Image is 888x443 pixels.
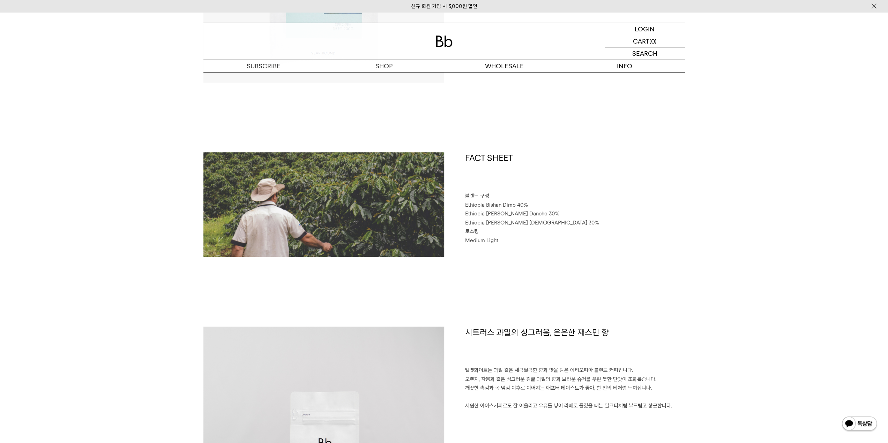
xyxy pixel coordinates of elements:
img: 벨벳화이트 [203,152,444,257]
p: 벨벳화이트는 과일 같은 새콤달콤한 향과 맛을 담은 에티오피아 블렌드 커피입니다. 오렌지, 자몽과 같은 싱그러운 감귤 과일의 향과 브라운 슈거를 뿌린 듯한 단맛이 조화롭습니다.... [465,366,685,411]
p: CART [633,35,649,47]
p: LOGIN [635,23,655,35]
p: SEARCH [632,47,657,60]
a: LOGIN [605,23,685,35]
img: 카카오톡 채널 1:1 채팅 버튼 [841,416,878,433]
a: SHOP [324,60,444,72]
p: (0) [649,35,657,47]
h1: 시트러스 과일의 싱그러움, 은은한 재스민 향 [465,327,685,366]
span: 블렌드 구성 [465,193,489,199]
h1: FACT SHEET [465,152,685,192]
img: 로고 [436,36,453,47]
span: Medium Light [465,237,498,244]
a: SUBSCRIBE [203,60,324,72]
p: INFO [565,60,685,72]
a: 신규 회원 가입 시 3,000원 할인 [411,3,477,9]
span: 로스팅 [465,228,479,235]
span: Ethiopia [PERSON_NAME] Danche 30% [465,211,559,217]
span: Ethiopia Bishan Dimo 40% [465,202,528,208]
span: Ethiopia [PERSON_NAME] [DEMOGRAPHIC_DATA] 30% [465,220,599,226]
p: WHOLESALE [444,60,565,72]
a: CART (0) [605,35,685,47]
